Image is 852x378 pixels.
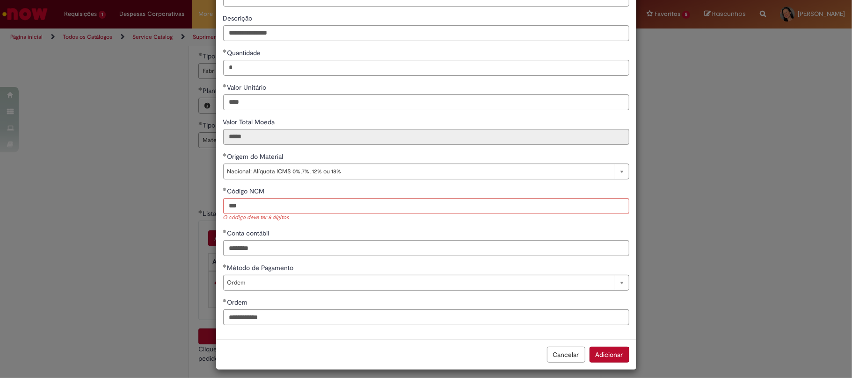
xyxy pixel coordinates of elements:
span: Somente leitura - Valor Total Moeda [223,118,277,126]
span: Descrição [223,14,255,22]
input: Código NCM [223,198,629,214]
span: Obrigatório Preenchido [223,299,227,302]
input: Ordem [223,309,629,325]
span: Obrigatório Preenchido [223,187,227,191]
span: Ordem [227,275,610,290]
span: Código NCM [227,187,267,195]
span: Valor Unitário [227,83,269,92]
span: Quantidade [227,49,263,57]
input: Valor Unitário [223,94,629,110]
button: Cancelar [547,347,585,363]
span: Obrigatório Preenchido [223,229,227,233]
input: Descrição [223,25,629,41]
span: Obrigatório Preenchido [223,153,227,157]
input: Quantidade [223,60,629,76]
span: Obrigatório Preenchido [223,264,227,268]
span: Obrigatório Preenchido [223,49,227,53]
div: O código deve ter 8 dígitos [223,214,629,222]
span: Origem do Material [227,152,285,161]
span: Obrigatório Preenchido [223,84,227,87]
button: Adicionar [590,347,629,363]
span: Conta contábil [227,229,271,237]
span: Nacional: Alíquota ICMS 0%,7%, 12% ou 18% [227,164,610,179]
input: Valor Total Moeda [223,129,629,145]
span: Ordem [227,298,250,307]
span: Método de Pagamento [227,264,296,272]
input: Conta contábil [223,240,629,256]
